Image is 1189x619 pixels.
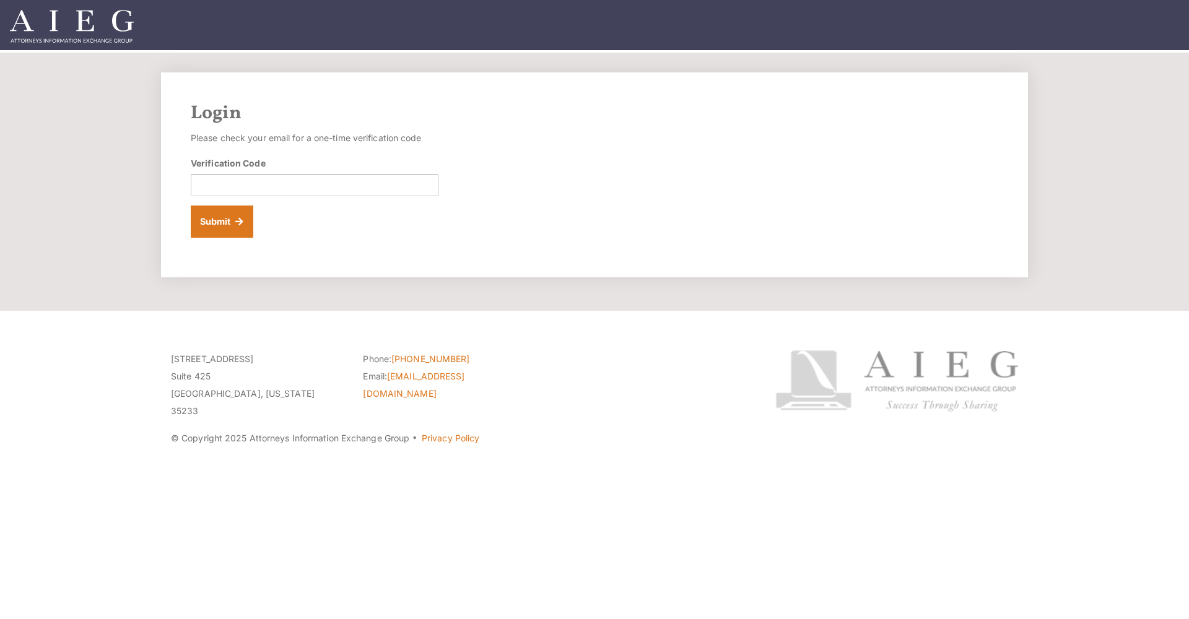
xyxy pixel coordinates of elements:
button: Submit [191,206,253,238]
li: Phone: [363,350,536,368]
p: © Copyright 2025 Attorneys Information Exchange Group [171,430,729,447]
img: Attorneys Information Exchange Group [10,10,134,43]
p: [STREET_ADDRESS] Suite 425 [GEOGRAPHIC_DATA], [US_STATE] 35233 [171,350,344,420]
img: Attorneys Information Exchange Group logo [775,350,1018,412]
a: [EMAIL_ADDRESS][DOMAIN_NAME] [363,371,464,399]
a: Privacy Policy [422,433,479,443]
h2: Login [191,102,998,124]
li: Email: [363,368,536,402]
p: Please check your email for a one-time verification code [191,129,438,147]
a: [PHONE_NUMBER] [391,353,469,364]
label: Verification Code [191,157,266,170]
span: · [412,438,417,444]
